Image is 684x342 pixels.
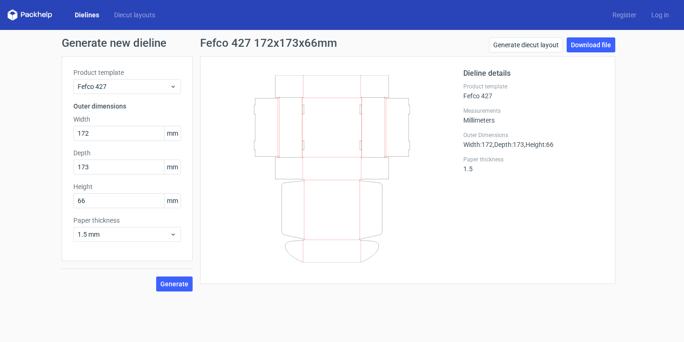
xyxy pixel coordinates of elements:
label: Outer Dimensions [463,131,604,139]
span: mm [164,126,180,140]
div: Millimeters [463,107,604,124]
a: Dielines [67,10,107,20]
h1: Generate new dieline [62,37,623,49]
h1: Fefco 427 172x173x66mm [200,37,337,49]
div: Fefco 427 [463,83,604,100]
span: Width : 172 [463,141,493,148]
label: Paper thickness [463,156,604,163]
label: Width [73,115,181,124]
label: Product template [73,68,181,77]
label: Paper thickness [73,216,181,225]
div: 1.5 [463,156,604,173]
span: mm [164,160,180,174]
label: Product template [463,83,604,90]
a: Register [605,10,644,20]
label: Measurements [463,107,604,115]
button: Generate [156,277,193,291]
h2: Dieline details [463,68,604,79]
span: mm [164,194,180,208]
span: Fefco 427 [78,82,170,91]
span: , Height : 66 [524,141,554,148]
a: Diecut layouts [107,10,163,20]
span: 1.5 mm [78,230,170,239]
a: Generate diecut layout [489,37,563,52]
label: Depth [73,148,181,158]
span: Generate [160,281,188,287]
span: , Depth : 173 [493,141,524,148]
a: Log in [644,10,677,20]
a: Download file [567,37,615,52]
label: Height [73,182,181,191]
h3: Outer dimensions [73,102,181,111]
